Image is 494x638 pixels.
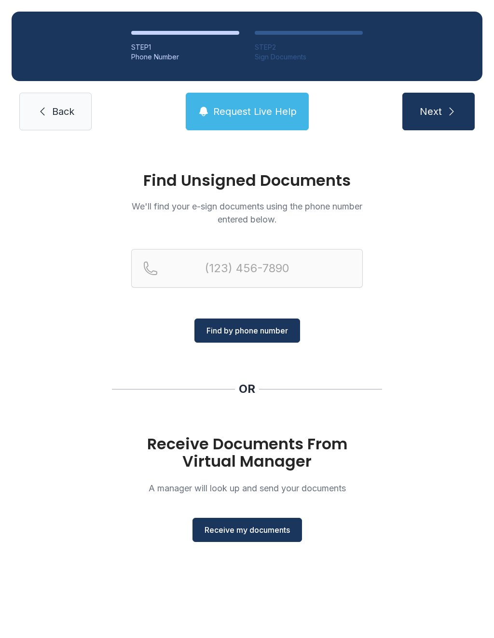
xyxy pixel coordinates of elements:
div: STEP 1 [131,42,239,52]
p: We'll find your e-sign documents using the phone number entered below. [131,200,363,226]
h1: Find Unsigned Documents [131,173,363,188]
span: Next [420,105,442,118]
input: Reservation phone number [131,249,363,288]
span: Find by phone number [206,325,288,336]
div: STEP 2 [255,42,363,52]
span: Request Live Help [213,105,297,118]
div: Sign Documents [255,52,363,62]
span: Receive my documents [205,524,290,536]
p: A manager will look up and send your documents [131,482,363,495]
h1: Receive Documents From Virtual Manager [131,435,363,470]
span: Back [52,105,74,118]
div: Phone Number [131,52,239,62]
div: OR [239,381,255,397]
